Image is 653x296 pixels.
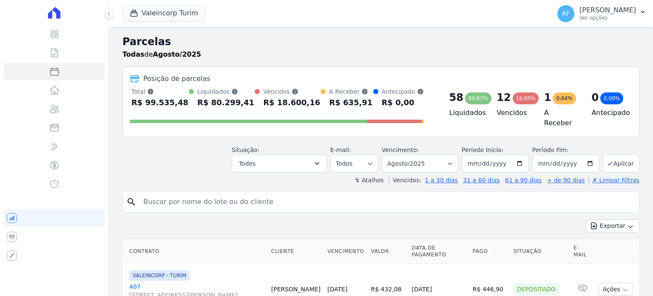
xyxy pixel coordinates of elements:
h4: A Receber [544,108,578,128]
div: 0,64% [553,92,576,104]
p: de [122,49,201,60]
div: R$ 0,00 [382,96,424,109]
th: E-mail [570,239,595,264]
a: 31 a 60 dias [463,177,500,184]
div: R$ 635,91 [329,96,372,109]
label: Período Fim: [532,146,599,155]
div: Total [131,87,188,96]
label: Vencidos: [389,177,421,184]
label: E-mail: [330,147,351,153]
div: Depositado [514,283,559,295]
i: search [126,197,136,207]
div: Liquidados [197,87,254,96]
span: RF [562,11,570,17]
th: Valor [367,239,408,264]
h4: Vencidos [497,108,531,118]
a: [DATE] [327,286,347,293]
label: Situação: [232,147,259,153]
div: A Receber [329,87,372,96]
div: 80,67% [465,92,491,104]
label: ↯ Atalhos [355,177,383,184]
a: ✗ Limpar Filtros [588,177,639,184]
div: 1 [544,91,551,104]
div: 0 [591,91,599,104]
input: Buscar por nome do lote ou do cliente [138,193,636,210]
button: Ações [599,283,633,296]
div: R$ 80.299,41 [197,96,254,109]
div: 58 [449,91,463,104]
div: 12 [497,91,511,104]
h4: Antecipado [591,108,625,118]
button: Todos [232,155,327,172]
button: Valeincorp Turim [122,5,205,21]
a: 61 a 90 dias [505,177,542,184]
h4: Liquidados [449,108,483,118]
button: RF [PERSON_NAME] Ver opções [551,2,653,26]
div: 18,69% [513,92,539,104]
button: Aplicar [603,154,639,172]
th: Vencimento [324,239,367,264]
div: Vencidos [263,87,320,96]
h2: Parcelas [122,34,639,49]
th: Contrato [122,239,268,264]
strong: Todas [122,50,145,58]
span: Todos [239,158,256,169]
p: Ver opções [579,14,636,21]
strong: Agosto/2025 [153,50,201,58]
a: 1 a 30 dias [425,177,458,184]
th: Situação [510,239,570,264]
div: Posição de parcelas [143,74,210,84]
div: 0,00% [600,92,623,104]
span: VALEINCORP - TURIM [129,270,190,281]
th: Data de Pagamento [409,239,469,264]
button: Exportar [586,219,639,233]
label: Período Inicío: [462,147,503,153]
div: R$ 99.535,48 [131,96,188,109]
div: R$ 18.600,16 [263,96,320,109]
div: Antecipado [382,87,424,96]
th: Pago [469,239,510,264]
a: + de 90 dias [547,177,585,184]
label: Vencimento: [382,147,419,153]
p: [PERSON_NAME] [579,6,636,14]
